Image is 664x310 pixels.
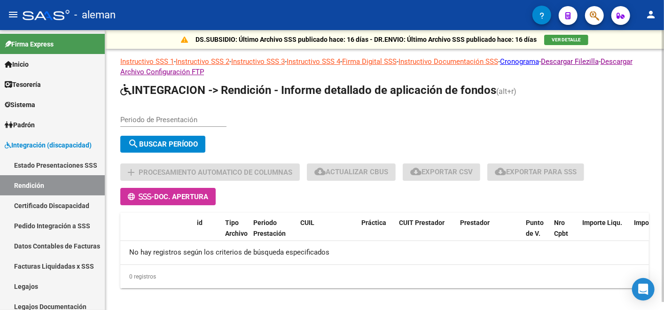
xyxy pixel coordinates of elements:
span: Padrón [5,120,35,130]
a: Descargar Filezilla [541,57,599,66]
a: Instructivo SSS 3 [231,57,285,66]
span: Firma Express [5,39,54,49]
span: Tesorería [5,79,41,90]
span: Sistema [5,100,35,110]
button: Actualizar CBUs [307,163,396,181]
mat-icon: cloud_download [410,166,422,177]
p: DS.SUBSIDIO: Último Archivo SSS publicado hace: 16 días - DR.ENVIO: Último Archivo SSS publicado ... [195,34,537,45]
span: Integración (discapacidad) [5,140,92,150]
datatable-header-cell: Nro Cpbt [550,213,578,254]
p: - - - - - - - - [120,56,649,77]
span: Exportar CSV [410,168,473,176]
datatable-header-cell: Tipo Archivo [221,213,250,254]
span: Actualizar CBUs [314,168,388,176]
span: Inicio [5,59,29,70]
span: INTEGRACION -> Rendición - Informe detallado de aplicación de fondos [120,84,496,97]
span: Exportar para SSS [495,168,577,176]
span: Buscar Período [128,140,198,148]
div: 0 registros [120,265,649,288]
button: VER DETALLE [544,35,588,45]
span: Práctica [361,219,386,226]
a: Instructivo SSS 4 [287,57,340,66]
span: Nro Cpbt [554,219,568,237]
div: No hay registros según los criterios de búsqueda especificados [120,241,649,264]
mat-icon: cloud_download [495,166,506,177]
datatable-header-cell: id [193,213,221,254]
span: Tipo Archivo [225,219,248,237]
span: - aleman [74,5,116,25]
mat-icon: add [125,167,137,178]
button: -Doc. Apertura [120,188,216,205]
span: Doc. Apertura [154,193,208,201]
a: Cronograma [500,57,539,66]
mat-icon: search [128,138,139,149]
span: Prestador [460,219,490,226]
datatable-header-cell: Punto de V. [522,213,550,254]
datatable-header-cell: Prestador [456,213,522,254]
mat-icon: menu [8,9,19,20]
span: VER DETALLE [552,37,581,42]
mat-icon: cloud_download [314,166,326,177]
datatable-header-cell: CUIT Prestador [395,213,456,254]
span: Periodo Prestación [253,219,286,237]
a: Firma Digital SSS [342,57,397,66]
mat-icon: person [645,9,656,20]
span: - [128,193,154,201]
span: Procesamiento automatico de columnas [139,168,292,177]
a: Instructivo Documentación SSS [398,57,498,66]
button: Buscar Período [120,136,205,153]
datatable-header-cell: Periodo Prestación [250,213,297,254]
span: id [197,219,203,226]
span: CUIL [300,219,314,226]
datatable-header-cell: CUIL [297,213,358,254]
div: Open Intercom Messenger [632,278,655,301]
button: Procesamiento automatico de columnas [120,163,300,181]
datatable-header-cell: Importe Liqu. [578,213,630,254]
a: Instructivo SSS 2 [176,57,229,66]
span: Punto de V. [526,219,544,237]
span: (alt+r) [496,87,516,96]
span: Importe Liqu. [582,219,622,226]
span: CUIT Prestador [399,219,445,226]
datatable-header-cell: Práctica [358,213,395,254]
a: Instructivo SSS 1 [120,57,174,66]
button: Exportar para SSS [487,163,584,181]
button: Exportar CSV [403,163,480,181]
